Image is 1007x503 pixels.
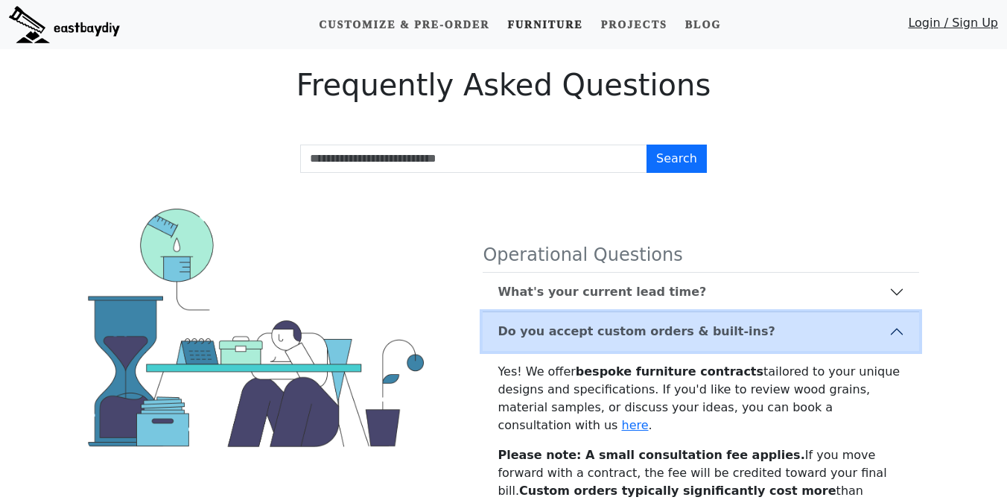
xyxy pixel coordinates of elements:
b: What's your current lead time? [498,285,706,299]
input: Search FAQs [300,145,647,173]
a: Projects [595,11,673,39]
img: eastbaydiy [9,6,120,43]
b: Custom orders typically significantly cost more [519,484,836,498]
button: What's your current lead time? [483,273,919,311]
img: How can we help you? [88,209,424,447]
button: Do you accept custom orders & built-ins? [483,312,919,351]
b: bespoke furniture contracts [576,364,763,379]
b: Please note: A small consultation fee applies. [498,448,804,462]
h4: Operational Questions [483,244,919,266]
a: here [621,418,648,432]
a: Login / Sign Up [908,14,998,39]
a: Blog [679,11,727,39]
button: Search [647,145,707,173]
a: Furniture [501,11,588,39]
a: Customize & Pre-order [313,11,495,39]
h2: Frequently Asked Questions [79,67,928,103]
b: Do you accept custom orders & built-ins? [498,324,775,338]
p: Yes! We offer tailored to your unique designs and specifications. If you'd like to review wood gr... [498,363,904,434]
